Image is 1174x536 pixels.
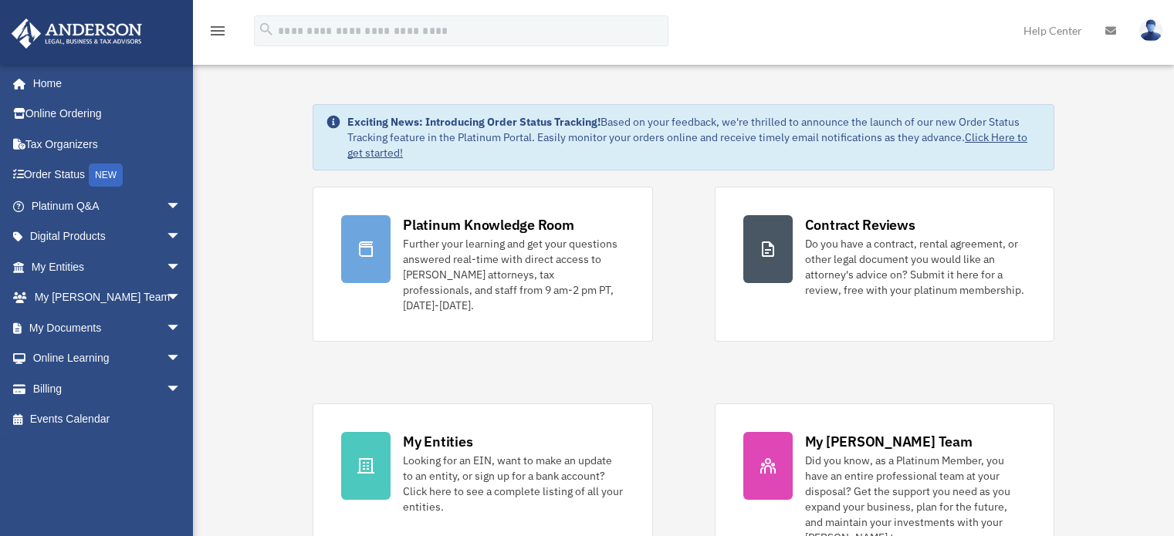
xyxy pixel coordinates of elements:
[403,432,472,451] div: My Entities
[11,373,205,404] a: Billingarrow_drop_down
[89,163,123,187] div: NEW
[11,404,205,435] a: Events Calendar
[11,282,205,313] a: My [PERSON_NAME] Teamarrow_drop_down
[403,215,574,234] div: Platinum Knowledge Room
[166,312,197,344] span: arrow_drop_down
[166,373,197,405] span: arrow_drop_down
[166,190,197,222] span: arrow_drop_down
[11,312,205,343] a: My Documentsarrow_drop_down
[347,130,1027,160] a: Click Here to get started!
[805,432,973,451] div: My [PERSON_NAME] Team
[7,19,147,49] img: Anderson Advisors Platinum Portal
[11,190,205,221] a: Platinum Q&Aarrow_drop_down
[11,129,205,160] a: Tax Organizers
[11,160,205,191] a: Order StatusNEW
[166,251,197,283] span: arrow_drop_down
[11,251,205,282] a: My Entitiesarrow_drop_down
[1139,19,1162,42] img: User Pic
[805,236,1026,298] div: Do you have a contract, rental agreement, or other legal document you would like an attorney's ad...
[403,236,624,313] div: Further your learning and get your questions answered real-time with direct access to [PERSON_NAM...
[11,68,197,99] a: Home
[347,115,601,129] strong: Exciting News: Introducing Order Status Tracking!
[166,282,197,314] span: arrow_drop_down
[208,22,227,40] i: menu
[347,114,1041,160] div: Based on your feedback, we're thrilled to announce the launch of our new Order Status Tracking fe...
[805,215,915,234] div: Contract Reviews
[403,453,624,514] div: Looking for an EIN, want to make an update to an entity, or sign up for a bank account? Click her...
[11,221,205,252] a: Digital Productsarrow_drop_down
[166,343,197,375] span: arrow_drop_down
[166,221,197,253] span: arrow_drop_down
[11,99,205,130] a: Online Ordering
[208,27,227,40] a: menu
[11,343,205,374] a: Online Learningarrow_drop_down
[258,21,275,38] i: search
[313,187,652,342] a: Platinum Knowledge Room Further your learning and get your questions answered real-time with dire...
[715,187,1054,342] a: Contract Reviews Do you have a contract, rental agreement, or other legal document you would like...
